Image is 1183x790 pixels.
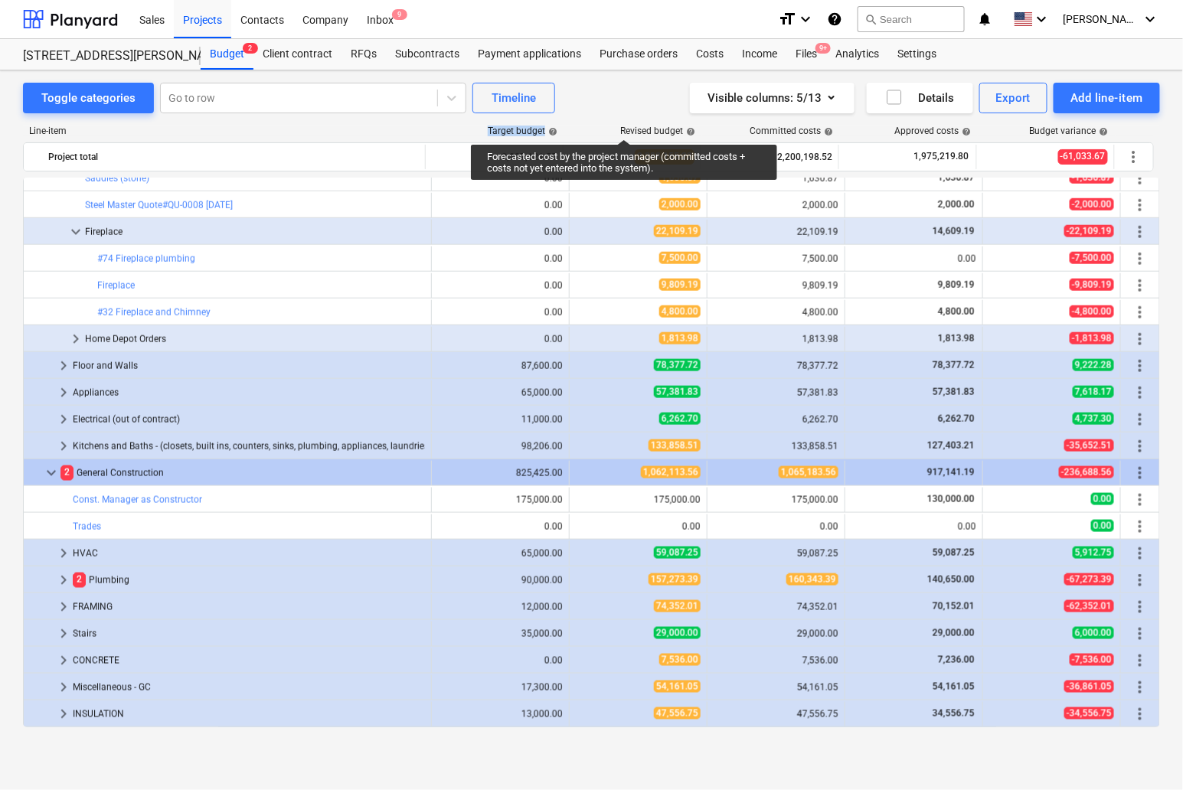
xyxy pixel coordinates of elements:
[73,595,425,619] div: FRAMING
[888,39,946,70] div: Settings
[1070,332,1114,344] span: -1,813.98
[73,521,101,532] a: Trades
[54,357,73,375] span: keyboard_arrow_right
[714,709,838,720] div: 47,556.75
[342,39,386,70] div: RFQs
[54,544,73,563] span: keyboard_arrow_right
[590,39,687,70] div: Purchase orders
[253,39,342,70] a: Client contract
[576,495,701,505] div: 175,000.00
[438,575,563,586] div: 90,000.00
[979,83,1048,113] button: Export
[659,252,701,264] span: 7,500.00
[778,10,796,28] i: format_size
[714,227,838,237] div: 22,109.19
[438,307,563,318] div: 0.00
[714,548,838,559] div: 59,087.25
[73,622,425,646] div: Stairs
[85,200,233,211] a: Steel Master Quote#QU-0008 [DATE]
[733,39,786,70] a: Income
[1033,10,1051,28] i: keyboard_arrow_down
[472,83,555,113] button: Timeline
[926,467,976,478] span: 917,141.19
[1106,717,1183,790] iframe: Chat Widget
[635,149,694,164] span: 2,288,155.22
[54,410,73,429] span: keyboard_arrow_right
[654,359,701,371] span: 78,377.72
[201,39,253,70] a: Budget2
[41,88,136,108] div: Toggle categories
[1131,330,1149,348] span: More actions
[714,200,838,211] div: 2,000.00
[641,466,701,478] span: 1,062,113.56
[73,541,425,566] div: HVAC
[73,407,425,432] div: Electrical (out of contract)
[714,495,838,505] div: 175,000.00
[73,568,425,592] div: Plumbing
[432,145,557,169] div: 2,227,121.55
[659,171,701,184] span: 1,630.87
[48,145,419,169] div: Project total
[659,413,701,425] span: 6,262.70
[885,88,955,108] div: Details
[1131,410,1149,429] span: More actions
[1131,169,1149,188] span: More actions
[469,39,590,70] div: Payment applications
[931,601,976,612] span: 70,152.01
[1091,493,1114,505] span: 0.00
[1096,127,1109,136] span: help
[996,88,1031,108] div: Export
[438,387,563,398] div: 65,000.00
[1125,148,1143,166] span: More actions
[858,6,965,32] button: Search
[714,628,838,639] div: 29,000.00
[1131,303,1149,322] span: More actions
[97,307,211,318] a: #32 Fireplace and Chimney
[54,437,73,455] span: keyboard_arrow_right
[67,223,85,241] span: keyboard_arrow_down
[438,655,563,666] div: 0.00
[714,173,838,184] div: 1,630.87
[438,628,563,639] div: 35,000.00
[1073,386,1114,398] span: 7,618.17
[931,547,976,558] span: 59,087.25
[438,468,563,478] div: 825,425.00
[687,39,733,70] a: Costs
[54,705,73,723] span: keyboard_arrow_right
[1070,305,1114,318] span: -4,800.00
[1064,13,1140,25] span: [PERSON_NAME]
[85,220,425,244] div: Fireplace
[201,39,253,70] div: Budget
[492,88,536,108] div: Timeline
[959,127,971,136] span: help
[649,439,701,452] span: 133,858.51
[1131,196,1149,214] span: More actions
[438,682,563,693] div: 17,300.00
[54,598,73,616] span: keyboard_arrow_right
[714,655,838,666] div: 7,536.00
[931,226,976,237] span: 14,609.19
[714,441,838,452] div: 133,858.51
[683,127,695,136] span: help
[750,126,833,136] div: Committed costs
[796,10,815,28] i: keyboard_arrow_down
[1091,520,1114,532] span: 0.00
[85,327,425,351] div: Home Depot Orders
[1131,384,1149,402] span: More actions
[936,279,976,290] span: 9,809.19
[931,708,976,719] span: 34,556.75
[714,521,838,532] div: 0.00
[73,648,425,673] div: CONCRETE
[23,83,154,113] button: Toggle categories
[714,387,838,398] div: 57,381.83
[690,83,855,113] button: Visible columns:5/13
[864,13,877,25] span: search
[1142,10,1160,28] i: keyboard_arrow_down
[815,43,831,54] span: 9+
[708,88,836,108] div: Visible columns : 5/13
[936,333,976,344] span: 1,813.98
[438,441,563,452] div: 98,206.00
[1073,359,1114,371] span: 9,222.28
[659,305,701,318] span: 4,800.00
[386,39,469,70] a: Subcontracts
